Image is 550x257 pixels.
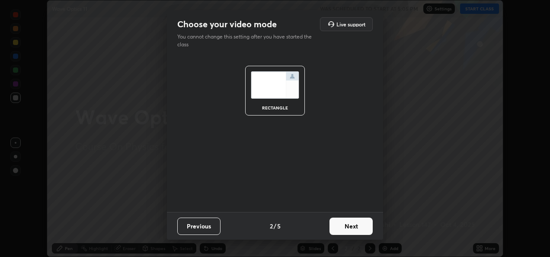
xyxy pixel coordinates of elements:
[270,222,273,231] h4: 2
[277,222,281,231] h4: 5
[251,71,299,99] img: normalScreenIcon.ae25ed63.svg
[329,218,373,235] button: Next
[177,218,221,235] button: Previous
[258,106,292,110] div: rectangle
[177,19,277,30] h2: Choose your video mode
[336,22,365,27] h5: Live support
[274,222,276,231] h4: /
[177,33,317,48] p: You cannot change this setting after you have started the class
